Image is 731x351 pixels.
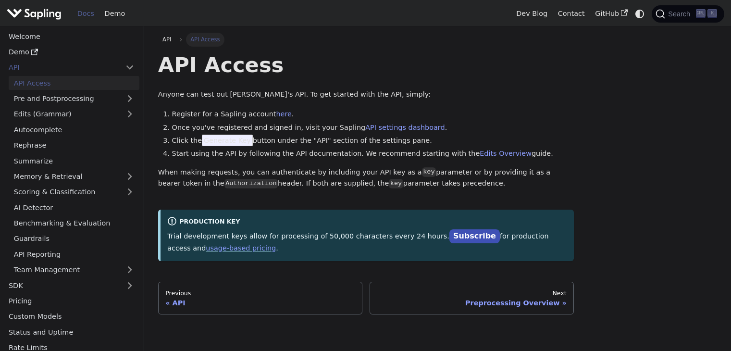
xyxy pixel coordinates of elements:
[633,7,647,21] button: Switch between dark and light mode (currently system mode)
[172,109,574,120] li: Register for a Sapling account .
[422,167,436,177] code: key
[172,122,574,134] li: Once you've registered and signed in, visit your Sapling .
[158,33,176,46] a: API
[370,282,574,314] a: NextPreprocessing Overview
[9,123,139,137] a: Autocomplete
[553,6,590,21] a: Contact
[276,110,291,118] a: here
[449,229,500,243] a: Subscribe
[72,6,99,21] a: Docs
[9,185,139,199] a: Scoring & Classification
[665,10,696,18] span: Search
[707,9,717,18] kbd: K
[99,6,130,21] a: Demo
[377,289,567,297] div: Next
[186,33,224,46] span: API Access
[9,76,139,90] a: API Access
[9,247,139,261] a: API Reporting
[7,7,62,21] img: Sapling.ai
[3,310,139,324] a: Custom Models
[202,135,253,146] span: Generate Key
[3,61,120,75] a: API
[167,230,567,254] p: Trial development keys allow for processing of 50,000 characters every 24 hours. for production a...
[9,138,139,152] a: Rephrase
[172,135,574,147] li: Click the button under the "API" section of the settings pane.
[206,244,276,252] a: usage-based pricing
[365,124,445,131] a: API settings dashboard
[158,52,574,78] h1: API Access
[9,170,139,184] a: Memory & Retrieval
[7,7,65,21] a: Sapling.ai
[9,92,139,106] a: Pre and Postprocessing
[158,282,574,314] nav: Docs pages
[511,6,552,21] a: Dev Blog
[590,6,632,21] a: GitHub
[9,201,139,214] a: AI Detector
[120,61,139,75] button: Collapse sidebar category 'API'
[120,278,139,292] button: Expand sidebar category 'SDK'
[9,107,139,121] a: Edits (Grammar)
[165,299,355,307] div: API
[3,29,139,43] a: Welcome
[3,294,139,308] a: Pricing
[652,5,724,23] button: Search (Ctrl+K)
[9,154,139,168] a: Summarize
[389,179,403,188] code: key
[9,216,139,230] a: Benchmarking & Evaluation
[158,282,362,314] a: PreviousAPI
[3,325,139,339] a: Status and Uptime
[9,232,139,246] a: Guardrails
[224,179,278,188] code: Authorization
[165,289,355,297] div: Previous
[377,299,567,307] div: Preprocessing Overview
[172,148,574,160] li: Start using the API by following the API documentation. We recommend starting with the guide.
[162,36,171,43] span: API
[3,278,120,292] a: SDK
[3,45,139,59] a: Demo
[167,216,567,228] div: Production Key
[158,89,574,100] p: Anyone can test out [PERSON_NAME]'s API. To get started with the API, simply:
[480,150,532,157] a: Edits Overview
[9,263,139,277] a: Team Management
[158,167,574,190] p: When making requests, you can authenticate by including your API key as a parameter or by providi...
[158,33,574,46] nav: Breadcrumbs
